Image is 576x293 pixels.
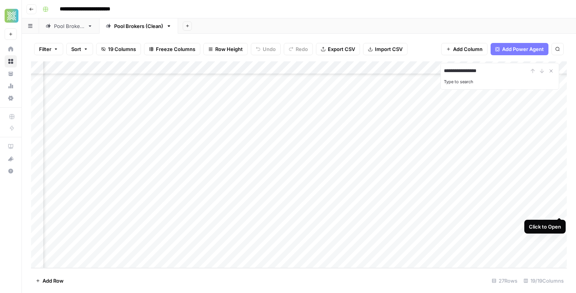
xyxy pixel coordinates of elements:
[66,43,93,55] button: Sort
[215,45,243,53] span: Row Height
[5,6,17,25] button: Workspace: Xponent21
[5,153,17,165] button: What's new?
[108,45,136,53] span: 19 Columns
[316,43,360,55] button: Export CSV
[502,45,544,53] span: Add Power Agent
[5,80,17,92] a: Usage
[328,45,355,53] span: Export CSV
[5,67,17,80] a: Your Data
[284,43,313,55] button: Redo
[5,153,16,165] div: What's new?
[144,43,200,55] button: Freeze Columns
[156,45,195,53] span: Freeze Columns
[375,45,403,53] span: Import CSV
[34,43,63,55] button: Filter
[43,277,64,285] span: Add Row
[263,45,276,53] span: Undo
[71,45,81,53] span: Sort
[5,43,17,55] a: Home
[363,43,407,55] button: Import CSV
[5,55,17,67] a: Browse
[39,18,99,34] a: Pool Brokers
[99,18,178,34] a: Pool Brokers (Clean)
[5,92,17,104] a: Settings
[5,165,17,177] button: Help + Support
[529,223,561,230] div: Click to Open
[5,140,17,153] a: AirOps Academy
[31,275,68,287] button: Add Row
[489,275,520,287] div: 27 Rows
[54,22,84,30] div: Pool Brokers
[203,43,248,55] button: Row Height
[520,275,567,287] div: 19/19 Columns
[491,43,548,55] button: Add Power Agent
[39,45,51,53] span: Filter
[547,66,556,76] button: Close Search
[96,43,141,55] button: 19 Columns
[296,45,308,53] span: Redo
[5,9,18,23] img: Xponent21 Logo
[453,45,483,53] span: Add Column
[441,43,488,55] button: Add Column
[251,43,281,55] button: Undo
[444,79,473,84] label: Type to search
[114,22,163,30] div: Pool Brokers (Clean)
